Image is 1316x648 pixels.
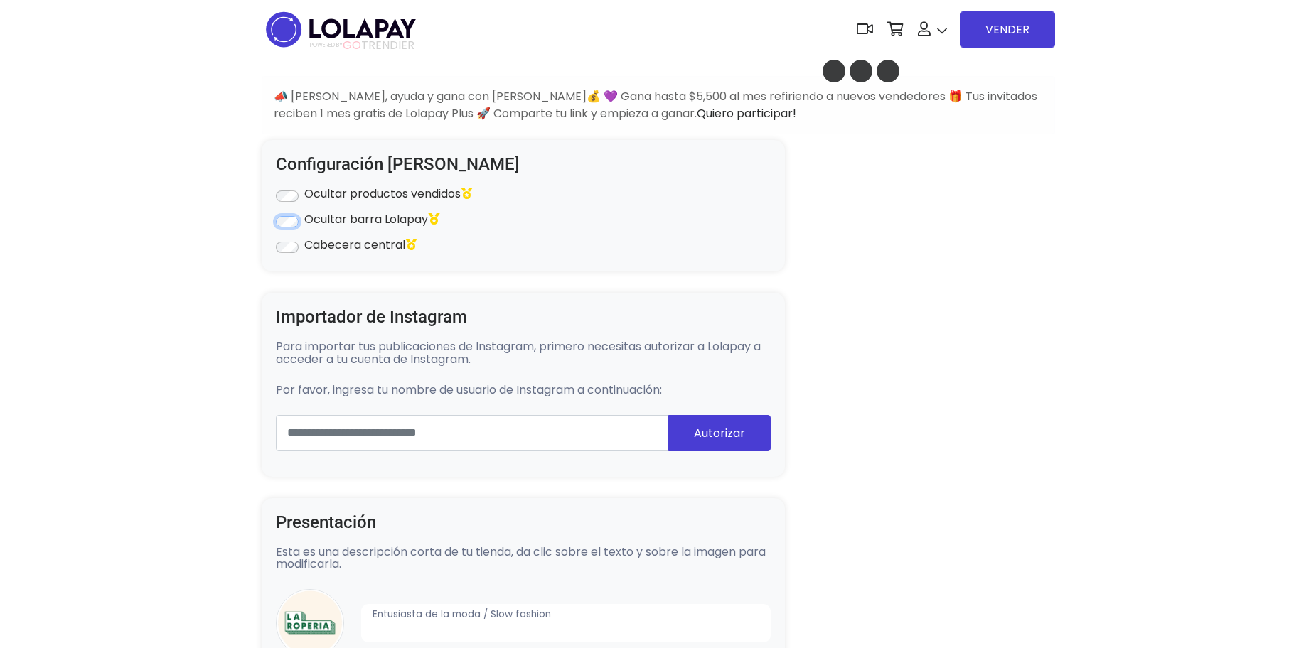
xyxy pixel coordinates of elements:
[274,88,1037,121] span: 📣 [PERSON_NAME], ayuda y gana con [PERSON_NAME]💰 💜 Gana hasta $5,500 al mes refiriendo a nuevos v...
[304,213,439,226] label: Ocultar barra Lolapay
[405,239,417,250] i: Feature Lolapay Pro
[697,105,796,121] a: Quiero participar!
[276,512,771,533] h4: Presentación
[461,188,472,199] i: Feature Lolapay Pro
[276,340,771,365] p: Para importar tus publicaciones de Instagram, primero necesitas autorizar a Lolapay a acceder a t...
[276,384,771,396] p: Por favor, ingresa tu nombre de usuario de Instagram a continuación:
[428,213,439,225] i: Feature Lolapay Pro
[276,546,771,571] p: Esta es una descripción corta de tu tienda, da clic sobre el texto y sobre la imagen para modific...
[960,11,1055,48] a: VENDER
[276,307,771,328] h4: Importador de Instagram
[668,415,771,451] button: Autorizar
[276,154,771,175] h4: Configuración [PERSON_NAME]
[262,7,420,52] img: logo
[310,41,343,49] span: POWERED BY
[343,37,361,53] span: GO
[304,188,472,200] label: Ocultar productos vendidos
[310,39,414,52] span: TRENDIER
[361,604,771,642] div: Entusiasta de la moda / Slow fashion
[304,239,417,252] label: Cabecera central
